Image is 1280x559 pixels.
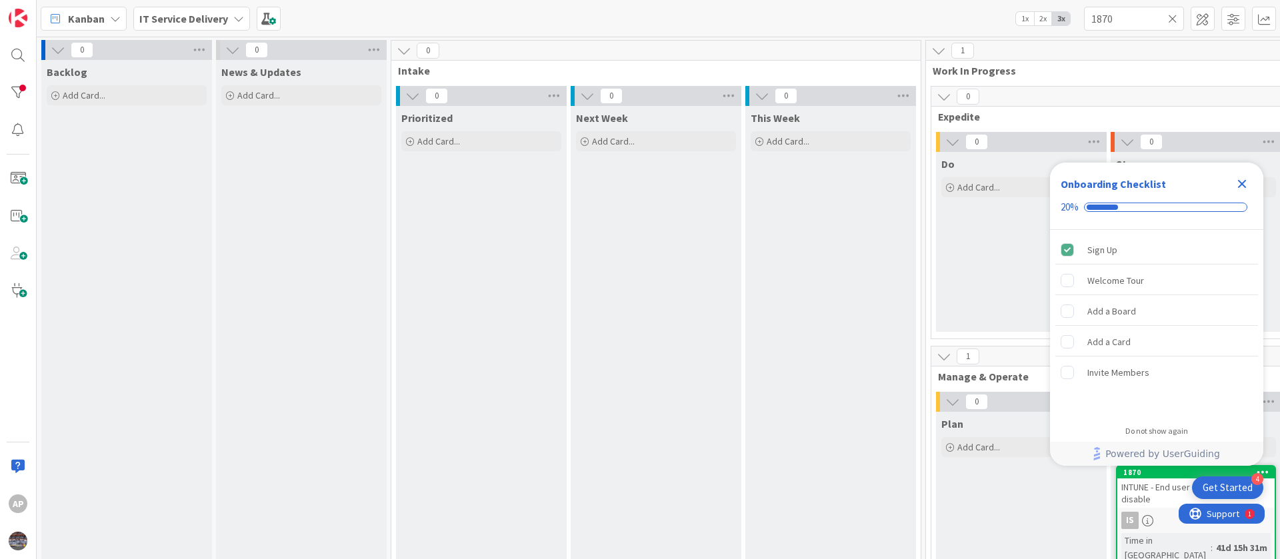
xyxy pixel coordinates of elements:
span: 0 [1140,134,1163,150]
span: Add Card... [63,89,105,101]
div: Add a Board [1087,303,1136,319]
div: Open Get Started checklist, remaining modules: 4 [1192,476,1263,499]
div: 4 [1251,473,1263,485]
b: IT Service Delivery [139,12,228,25]
span: INTUNE - End user devices SMB1 disable [1121,481,1248,505]
span: This Week [751,111,800,125]
div: Invite Members [1087,364,1149,380]
span: Prioritized [401,111,453,125]
span: 1 [951,43,974,59]
span: 0 [245,42,268,58]
span: Add Card... [417,135,460,147]
span: 1 [957,348,979,364]
span: Support [28,2,61,18]
div: Do not show again [1125,426,1188,436]
span: Add Card... [767,135,809,147]
span: 1x [1016,12,1034,25]
div: Sign Up is complete. [1055,235,1258,265]
a: Powered by UserGuiding [1057,442,1257,466]
span: 0 [957,89,979,105]
div: Onboarding Checklist [1061,176,1166,192]
span: 3x [1052,12,1070,25]
span: 0 [425,88,448,104]
span: Plan [941,417,963,430]
div: Welcome Tour [1087,273,1144,288]
span: 0 [71,42,93,58]
div: Checklist Container [1050,163,1263,466]
div: Welcome Tour is incomplete. [1055,266,1258,295]
span: Powered by UserGuiding [1105,446,1220,462]
span: Intake [398,64,904,77]
div: 41d 15h 31m [1213,540,1271,555]
span: Stage [1116,157,1145,171]
div: Get Started [1203,481,1253,494]
div: Footer [1050,442,1263,466]
span: 2x [1034,12,1052,25]
img: avatar [9,532,27,550]
div: 1870INTUNE - End user devices SMB1 disable [1117,466,1275,508]
span: 0 [775,88,797,104]
span: Next Week [576,111,628,125]
span: Do [941,157,955,171]
div: Is [1121,512,1139,529]
div: AP [9,494,27,513]
input: Quick Filter... [1084,7,1184,31]
span: Kanban [68,11,105,27]
div: Invite Members is incomplete. [1055,358,1258,387]
span: 0 [965,134,988,150]
div: Checklist progress: 20% [1061,201,1253,213]
div: 20% [1061,201,1079,213]
span: : [1211,540,1213,555]
div: Add a Board is incomplete. [1055,296,1258,326]
span: News & Updates [221,65,301,79]
span: 0 [965,394,988,410]
div: Add a Card is incomplete. [1055,327,1258,356]
div: 1 [69,5,73,16]
div: 1870 [1117,466,1275,478]
div: Add a Card [1087,334,1131,350]
span: Add Card... [957,441,1000,453]
span: Add Card... [592,135,635,147]
span: Add Card... [237,89,280,101]
span: Backlog [47,65,87,79]
div: Checklist items [1050,230,1263,417]
span: 0 [600,88,623,104]
img: Visit kanbanzone.com [9,9,27,27]
div: Sign Up [1087,242,1117,258]
div: Is [1117,512,1275,529]
span: 0 [417,43,439,59]
div: 1870 [1123,468,1275,477]
div: Close Checklist [1231,173,1253,195]
span: Add Card... [957,181,1000,193]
